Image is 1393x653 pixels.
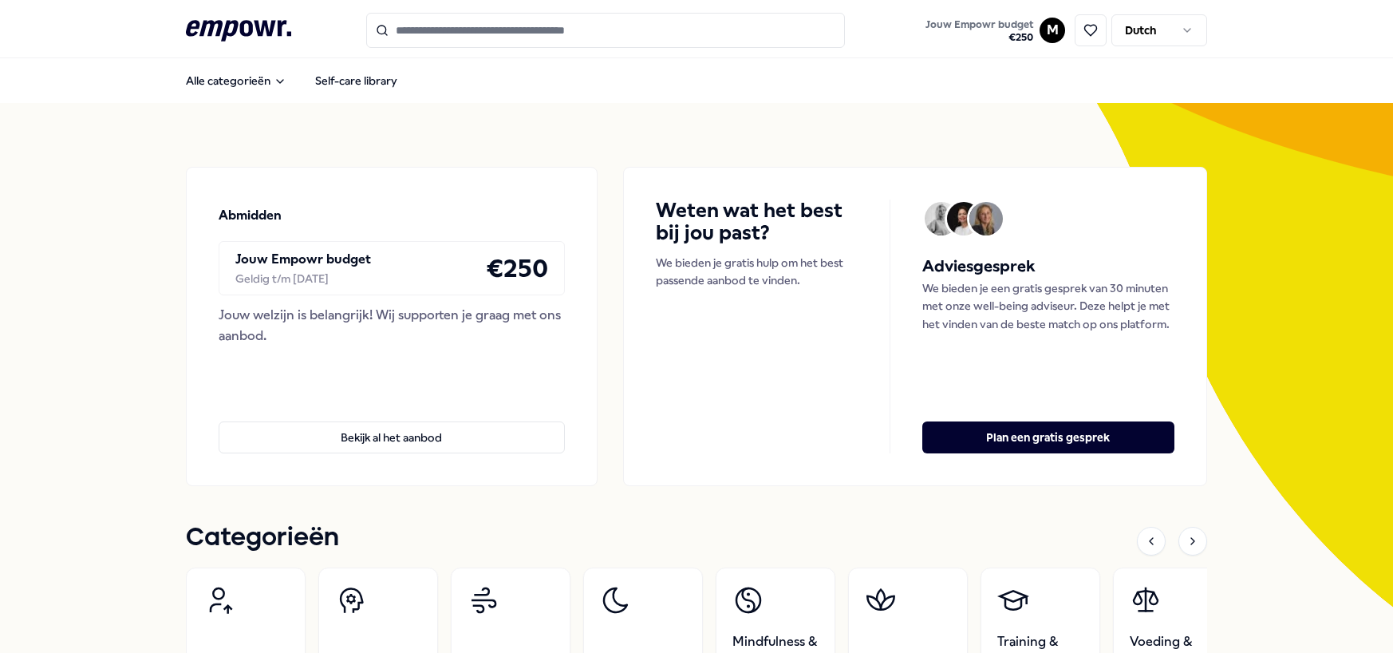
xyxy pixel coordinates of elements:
[925,18,1033,31] span: Jouw Empowr budget
[925,31,1033,44] span: € 250
[173,65,410,97] nav: Main
[219,305,565,346] div: Jouw welzijn is belangrijk! Wij supporten je graag met ons aanbod.
[656,254,858,290] p: We bieden je gratis hulp om het best passende aanbod te vinden.
[219,205,282,226] p: Abmidden
[922,421,1174,453] button: Plan een gratis gesprek
[366,13,845,48] input: Search for products, categories or subcategories
[922,254,1174,279] h5: Adviesgesprek
[302,65,410,97] a: Self-care library
[219,396,565,453] a: Bekijk al het aanbod
[1040,18,1065,43] button: M
[969,202,1003,235] img: Avatar
[186,518,339,558] h1: Categorieën
[235,249,371,270] p: Jouw Empowr budget
[219,421,565,453] button: Bekijk al het aanbod
[656,200,858,244] h4: Weten wat het best bij jou past?
[922,15,1036,47] button: Jouw Empowr budget€250
[235,270,371,287] div: Geldig t/m [DATE]
[922,279,1174,333] p: We bieden je een gratis gesprek van 30 minuten met onze well-being adviseur. Deze helpt je met he...
[173,65,299,97] button: Alle categorieën
[947,202,981,235] img: Avatar
[486,248,548,288] h4: € 250
[919,14,1040,47] a: Jouw Empowr budget€250
[925,202,958,235] img: Avatar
